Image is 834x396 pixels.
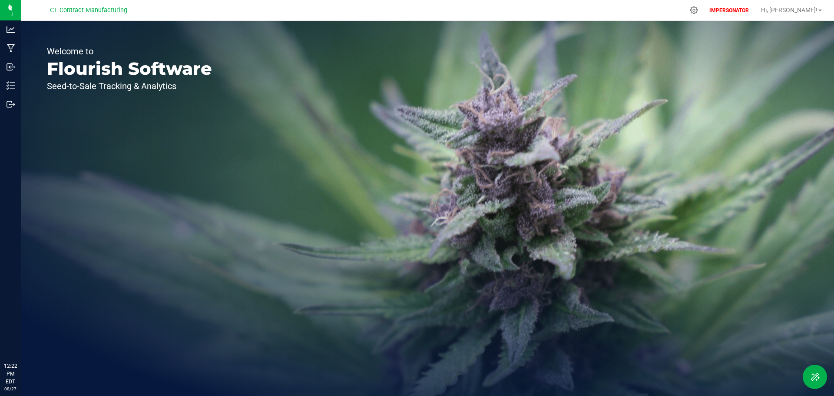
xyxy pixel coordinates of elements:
[47,47,212,56] p: Welcome to
[803,365,827,389] button: Toggle Menu
[47,82,212,90] p: Seed-to-Sale Tracking & Analytics
[7,63,15,71] inline-svg: Inbound
[47,60,212,77] p: Flourish Software
[7,81,15,90] inline-svg: Inventory
[7,44,15,53] inline-svg: Manufacturing
[4,386,17,392] p: 08/27
[688,6,699,14] div: Manage settings
[4,362,17,386] p: 12:22 PM EDT
[706,7,752,14] p: IMPERSONATOR
[50,7,127,14] span: CT Contract Manufacturing
[7,100,15,109] inline-svg: Outbound
[761,7,817,13] span: Hi, [PERSON_NAME]!
[7,25,15,34] inline-svg: Analytics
